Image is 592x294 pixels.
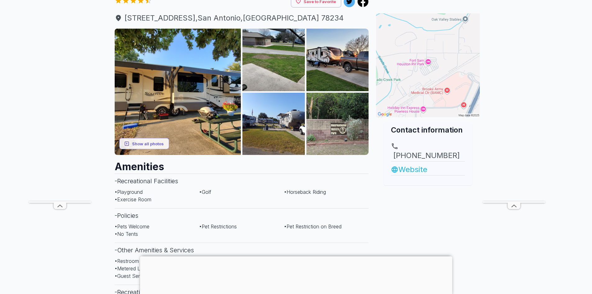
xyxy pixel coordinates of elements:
h3: - Policies [115,208,369,223]
span: • Exercise Room [115,196,151,203]
a: Website [391,164,465,175]
iframe: Advertisement [483,15,545,201]
span: • Pets Welcome [115,223,149,230]
span: • Pet Restrictions [199,223,237,230]
iframe: Advertisement [376,185,480,263]
span: • Pet Restriction on Breed [284,223,342,230]
img: AAcXr8ruzgYa9FoYIMk48tAASVNfEJVFiQRttY9JAE-ALXX2GTWAZw6YJ1mv7iXbP-r_50dxnI2VqtVWM7hviEXeNib_h_Gjg... [115,29,241,155]
a: [STREET_ADDRESS],San Antonio,[GEOGRAPHIC_DATA] 78234 [115,12,369,24]
img: AAcXr8o0RZ23MugXaKY0lnNxt9PPm6PFLnVhaJASnRym1kIskP2uJXUjZ9U3bda2NqnEvgtW-cunD9W9RirCpIF3JdhRyULeV... [306,93,369,155]
span: [STREET_ADDRESS] , San Antonio , [GEOGRAPHIC_DATA] 78234 [115,12,369,24]
h2: Amenities [115,155,369,174]
img: AAcXr8pPktkFchcQUU2_gvm-R9dWULVN3N2Na13C-y5ZOYEzz7ZZ53u9VixhdnMkwRBVx12vf-ursKFcNFWN7lI2X8xHjGcov... [242,93,305,155]
img: AAcXr8rvAE81jXl5-qh63xPVftLgsYm_xlHAZZrWbqXp97Dfc7hgp8cxnN_g0cmko6cWQO4ewLinvsOfh5nQfbZhgXPK7LluL... [306,29,369,91]
img: AAcXr8qvLtMJRmSQ-wtzla8zczkaLnGDzcSbSVnYG3r_v4Zem5CTSxh5TPnR3eiidzrVUgIRU-IJ0qHxevgMWGU6nYzGRsD-8... [242,29,305,91]
button: Show all photos [119,138,169,149]
span: • Golf [199,189,211,195]
h2: Contact information [391,125,465,135]
span: • No Tents [115,231,138,237]
span: • Horseback Riding [284,189,326,195]
h3: - Other Amenities & Services [115,243,369,257]
h3: - Recreational Facilities [115,174,369,188]
span: • Playground [115,189,143,195]
span: • Restroom and Showers [115,258,171,264]
a: [PHONE_NUMBER] [391,142,465,161]
span: • Metered LP Gas [115,265,154,272]
iframe: Advertisement [29,15,91,201]
span: • Guest Services [115,273,152,279]
img: Map for Military Park Fort Sam Houston RV Park (JBSA Fort Sam Houston) [376,13,480,117]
